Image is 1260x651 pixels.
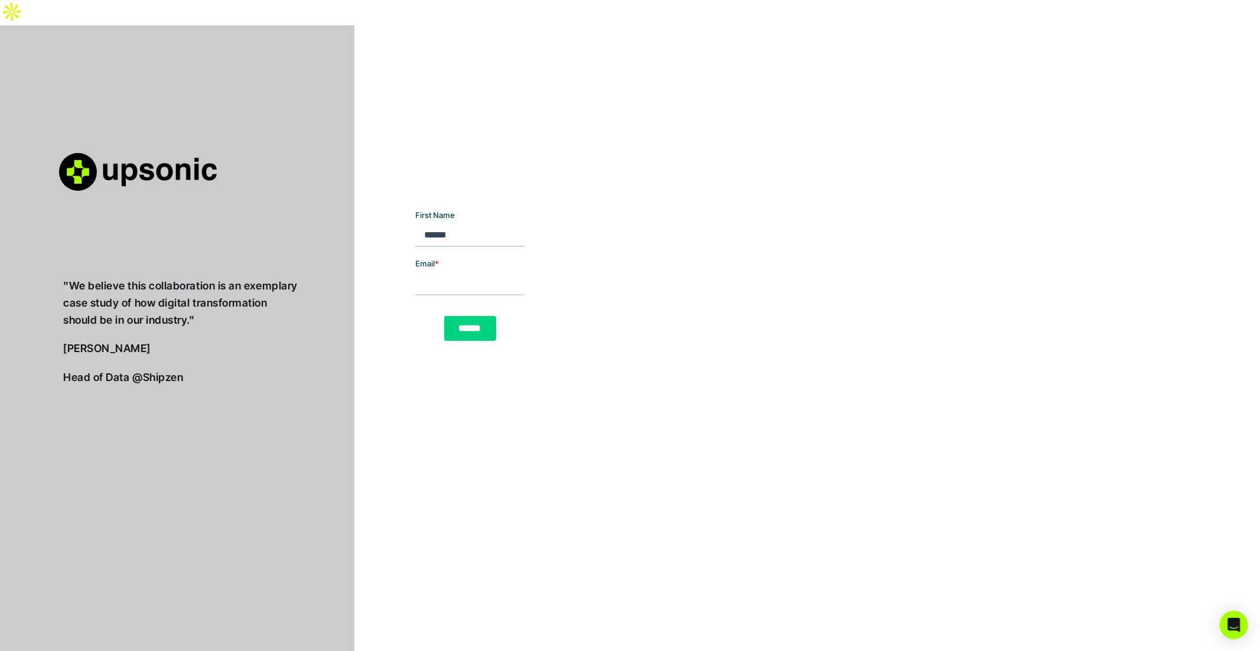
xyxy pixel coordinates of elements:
[1220,611,1248,639] div: Open Intercom Messenger
[63,340,299,357] p: [PERSON_NAME]
[63,278,299,328] p: "We believe this collaboration is an exemplary case study of how digital transformation should be...
[59,153,97,191] img: Logo
[63,369,299,386] p: Head of Data @Shipzen
[415,209,634,351] iframe: To enrich screen reader interactions, please activate Accessibility in Grammarly extension settings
